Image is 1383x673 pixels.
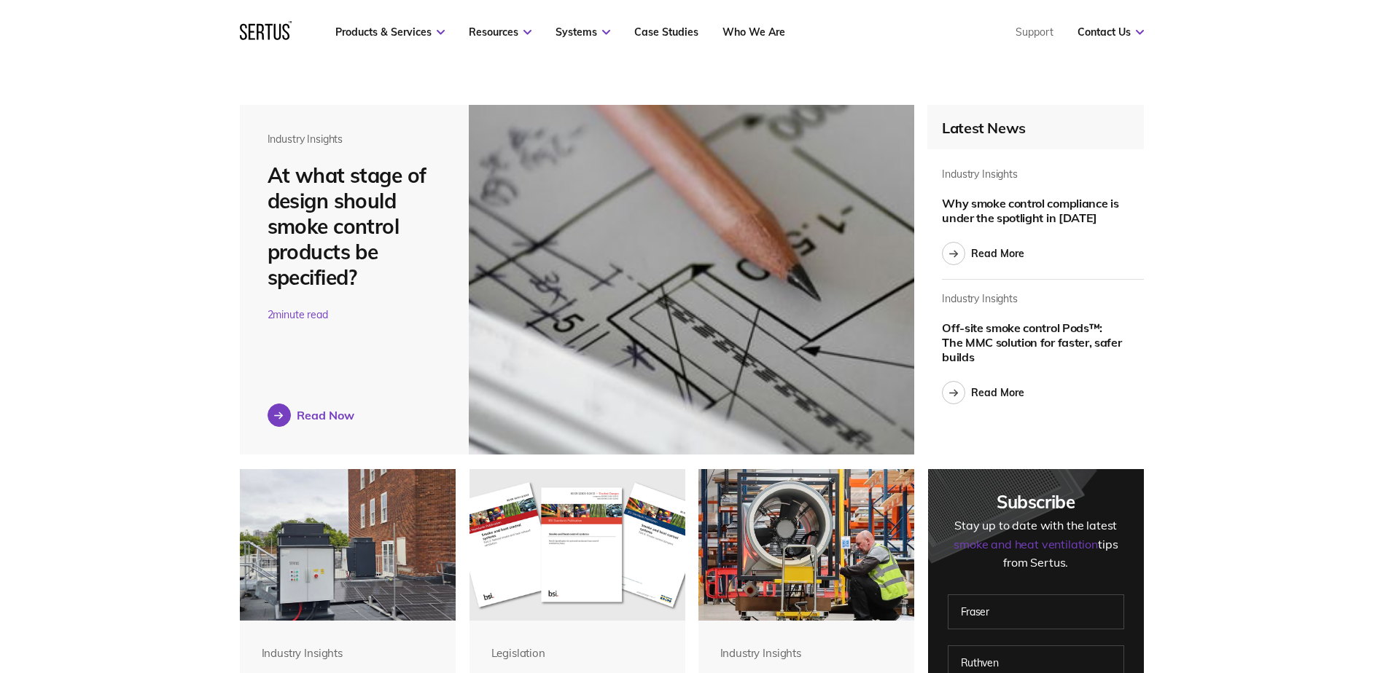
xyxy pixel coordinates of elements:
div: Subscribe [948,491,1125,513]
input: First name** [948,594,1125,629]
div: Industry Insights [262,646,435,660]
a: Who We Are [722,25,785,39]
div: Stay up to date with the latest tips from Sertus. [948,516,1125,572]
div: Off-site smoke control Pods™: The MMC solution for faster, safer builds [942,320,1123,364]
a: Products & Services [335,25,445,39]
a: Support [1016,25,1053,39]
div: At what stage of design should smoke control products be specified? [268,162,442,290]
iframe: Chat Widget [1310,603,1383,673]
a: Case Studies [634,25,698,39]
div: Industry Insights [942,292,1018,305]
span: smoke and heat ventilation [954,537,1098,551]
a: Resources [469,25,531,39]
div: 2 minute read [268,308,442,321]
a: Read Now [268,404,354,427]
div: Latest News [942,119,1129,137]
div: Read Now [297,408,354,422]
a: Read More [942,381,1024,404]
div: Read More [971,386,1024,399]
div: Industry Insights [720,646,893,660]
a: Read More [942,242,1024,265]
div: Why smoke control compliance is under the spotlight in [DATE] [942,196,1123,225]
div: Read More [971,247,1024,260]
div: Industry Insights [942,168,1018,181]
a: Systems [556,25,610,39]
div: Legislation [491,646,664,660]
div: Industry Insights [268,133,442,146]
a: Contact Us [1078,25,1144,39]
